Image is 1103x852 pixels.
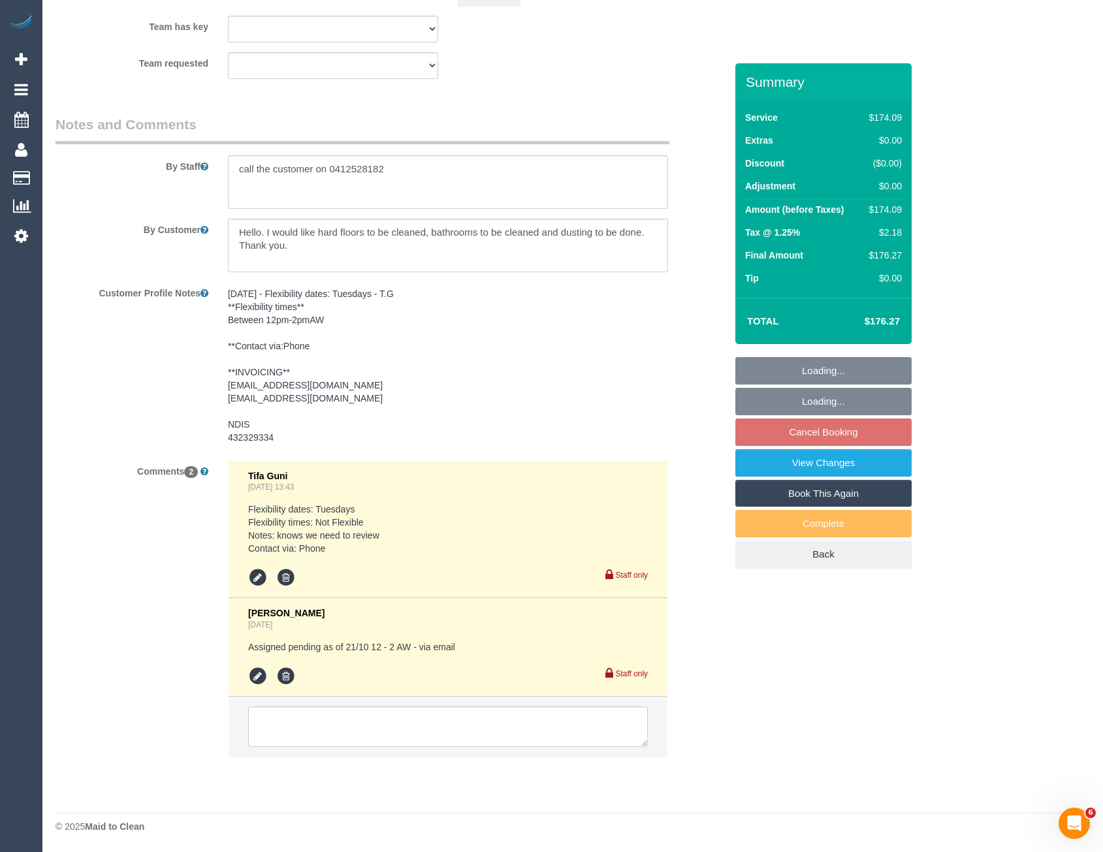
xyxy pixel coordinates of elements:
[746,74,905,89] h3: Summary
[46,219,218,236] label: By Customer
[735,480,912,507] a: Book This Again
[616,669,648,678] small: Staff only
[864,203,902,216] div: $174.09
[745,249,803,262] label: Final Amount
[745,272,759,285] label: Tip
[248,640,648,654] pre: Assigned pending as of 21/10 12 - 2 AW - via email
[8,13,34,31] img: Automaid Logo
[745,134,773,147] label: Extras
[248,620,272,629] a: [DATE]
[616,571,648,580] small: Staff only
[56,115,669,144] legend: Notes and Comments
[745,111,778,124] label: Service
[248,608,325,618] span: [PERSON_NAME]
[735,449,912,477] a: View Changes
[825,316,900,327] h4: $176.27
[46,52,218,70] label: Team requested
[745,226,800,239] label: Tax @ 1.25%
[735,541,912,568] a: Back
[864,180,902,193] div: $0.00
[46,16,218,33] label: Team has key
[745,157,784,170] label: Discount
[864,134,902,147] div: $0.00
[864,157,902,170] div: ($0.00)
[46,282,218,300] label: Customer Profile Notes
[745,203,844,216] label: Amount (before Taxes)
[864,111,902,124] div: $174.09
[864,272,902,285] div: $0.00
[864,249,902,262] div: $176.27
[85,821,144,832] strong: Maid to Clean
[248,503,648,555] pre: Flexibility dates: Tuesdays Flexibility times: Not Flexible Notes: knows we need to review Contac...
[747,315,779,326] strong: Total
[248,471,287,481] span: Tifa Guni
[228,287,668,444] pre: [DATE] - Flexibility dates: Tuesdays - T.G **Flexibility times** Between 12pm-2pmAW **Contact via...
[46,460,218,478] label: Comments
[56,820,1090,833] div: © 2025
[864,226,902,239] div: $2.18
[248,482,295,492] a: [DATE] 13:43
[1059,808,1090,839] iframe: Intercom live chat
[1085,808,1096,818] span: 6
[46,155,218,173] label: By Staff
[184,466,198,478] span: 2
[745,180,795,193] label: Adjustment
